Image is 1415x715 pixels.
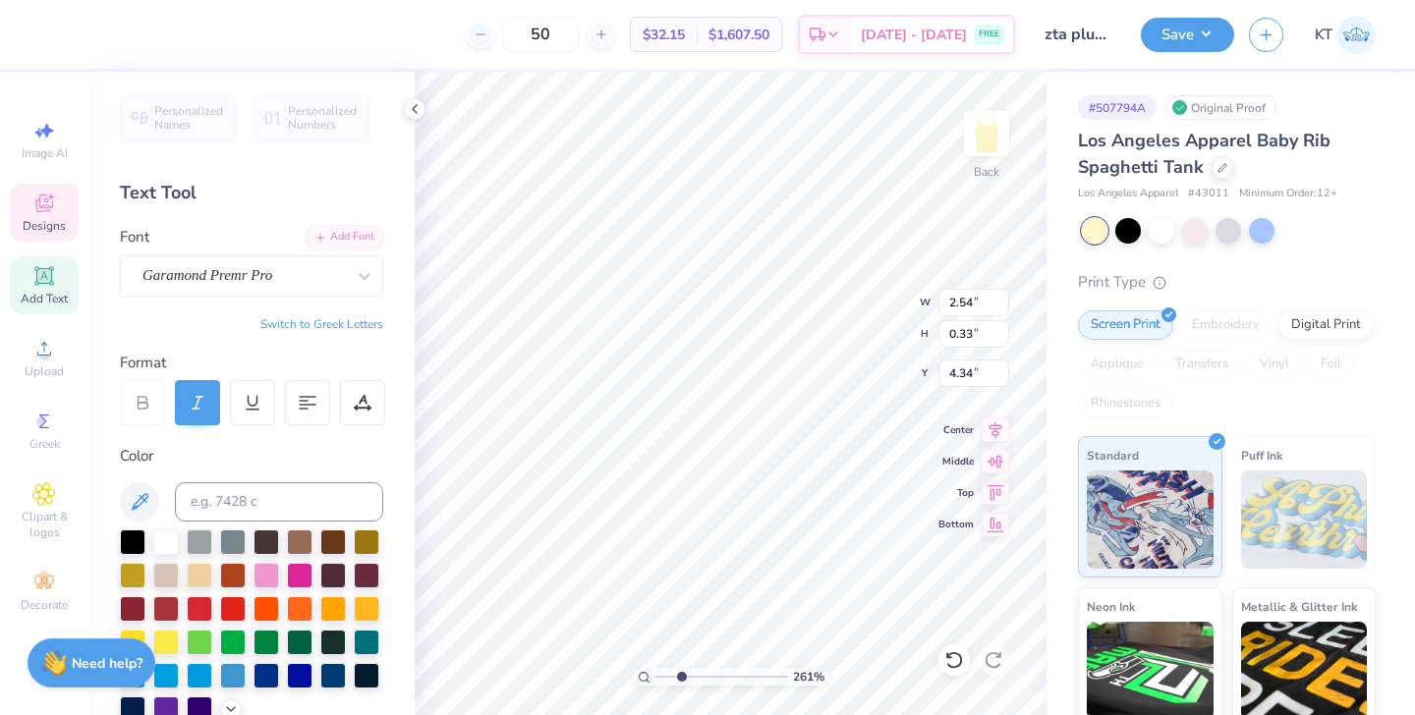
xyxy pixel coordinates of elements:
[1239,186,1337,202] span: Minimum Order: 12 +
[1241,445,1282,466] span: Puff Ink
[29,436,60,452] span: Greek
[1315,24,1332,46] span: KT
[288,104,358,132] span: Personalized Numbers
[120,445,383,467] div: Color
[306,226,383,248] div: Add Font
[502,17,579,52] input: – –
[25,363,64,379] span: Upload
[1278,310,1374,340] div: Digital Print
[23,218,66,234] span: Designs
[10,509,79,540] span: Clipart & logos
[1087,596,1135,617] span: Neon Ink
[938,486,974,500] span: Top
[1078,95,1157,120] div: # 507794A
[72,654,142,673] strong: Need help?
[1188,186,1229,202] span: # 43011
[120,180,383,206] div: Text Tool
[1247,350,1302,379] div: Vinyl
[1078,129,1330,179] span: Los Angeles Apparel Baby Rib Spaghetti Tank
[175,482,383,522] input: e.g. 7428 c
[1078,271,1376,294] div: Print Type
[1078,310,1173,340] div: Screen Print
[643,25,685,45] span: $32.15
[1087,445,1139,466] span: Standard
[1078,350,1157,379] div: Applique
[120,352,385,374] div: Format
[1087,470,1214,569] img: Standard
[21,291,68,306] span: Add Text
[1241,596,1357,617] span: Metallic & Glitter Ink
[938,518,974,531] span: Bottom
[1141,18,1234,52] button: Save
[974,163,999,181] div: Back
[979,27,999,41] span: FREE
[1337,16,1376,54] img: Kylie Teeple
[861,25,967,45] span: [DATE] - [DATE]
[967,114,1006,153] img: Back
[1030,15,1126,54] input: Untitled Design
[1162,350,1241,379] div: Transfers
[1315,16,1376,54] a: KT
[938,423,974,437] span: Center
[1078,186,1178,202] span: Los Angeles Apparel
[1179,310,1273,340] div: Embroidery
[938,455,974,468] span: Middle
[1308,350,1354,379] div: Foil
[120,226,149,248] label: Font
[1078,389,1173,418] div: Rhinestones
[22,145,68,161] span: Image AI
[154,104,224,132] span: Personalized Names
[1166,95,1276,120] div: Original Proof
[260,316,383,332] button: Switch to Greek Letters
[21,597,68,613] span: Decorate
[708,25,769,45] span: $1,607.50
[1241,470,1368,569] img: Puff Ink
[793,668,824,686] span: 261 %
